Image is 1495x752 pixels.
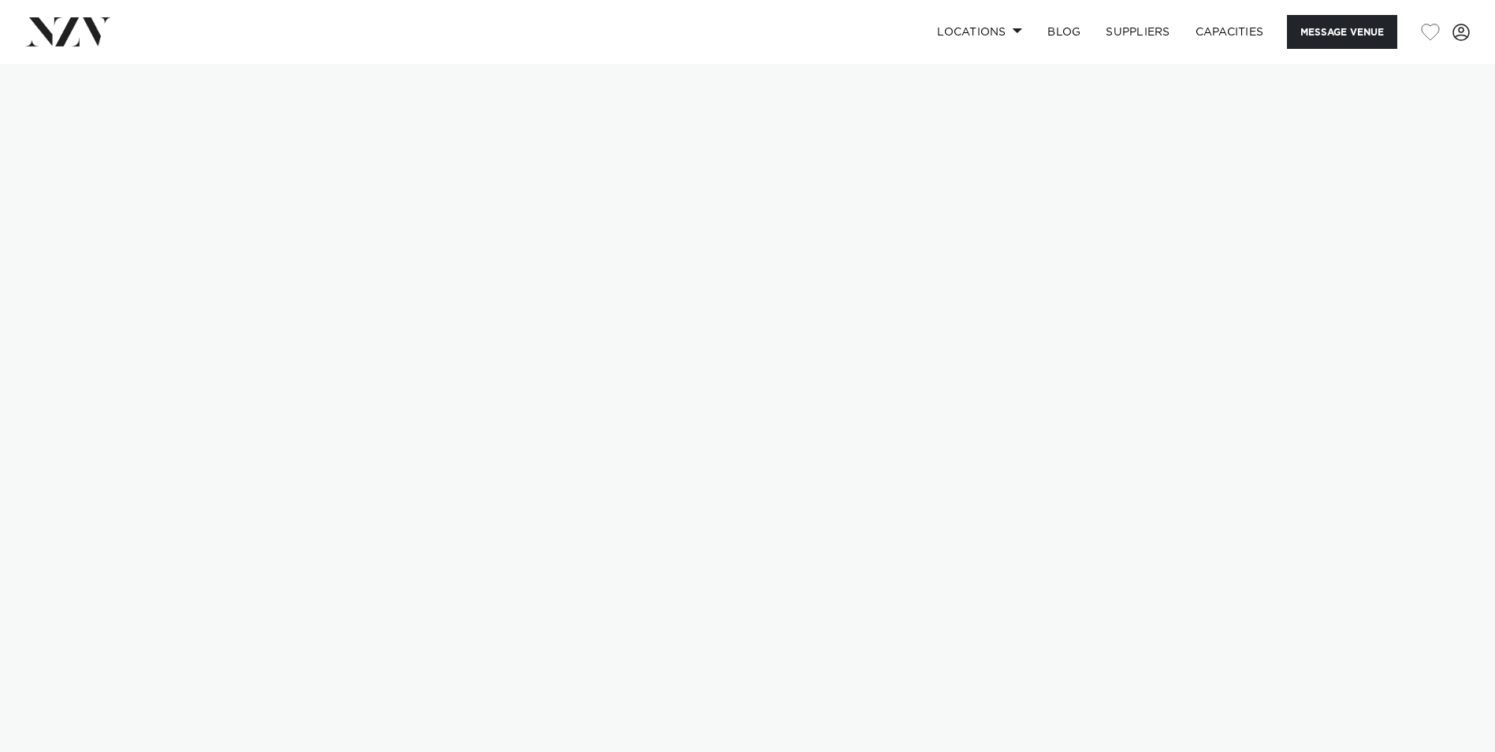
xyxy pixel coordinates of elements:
button: Message Venue [1287,15,1397,49]
a: Locations [924,15,1035,49]
img: nzv-logo.png [25,17,111,46]
a: BLOG [1035,15,1093,49]
a: SUPPLIERS [1093,15,1182,49]
a: Capacities [1183,15,1277,49]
